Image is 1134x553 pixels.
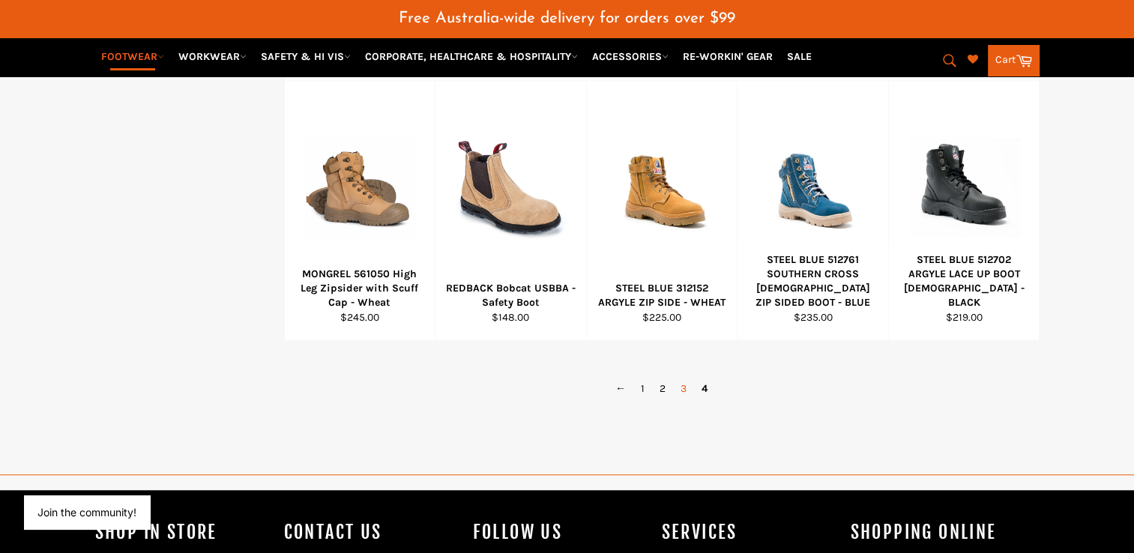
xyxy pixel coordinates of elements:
a: Cart [988,45,1040,76]
a: STEEL BLUE 512702 ARGYLE LACE UP BOOT LADIES - BLACKSTEEL BLUE 512702 ARGYLE LACE UP BOOT [DEMOGR... [888,81,1040,340]
span: Free Australia-wide delivery for orders over $99 [399,10,735,26]
h4: services [662,520,836,545]
a: RE-WORKIN' GEAR [677,43,779,70]
a: WORKWEAR [172,43,253,70]
button: Join the community! [37,506,136,519]
a: 2 [652,378,673,399]
a: ACCESSORIES [586,43,675,70]
h4: Follow us [473,520,647,545]
a: STEEL BLUE 312152 ARGYLE ZIP SIDE - WHEATSTEEL BLUE 312152 ARGYLE ZIP SIDE - WHEAT$225.00 [586,81,738,340]
h4: Shop In Store [95,520,269,545]
h4: Contact Us [284,520,458,545]
a: CORPORATE, HEALTHCARE & HOSPITALITY [359,43,584,70]
div: STEEL BLUE 312152 ARGYLE ZIP SIDE - WHEAT [596,281,728,310]
div: STEEL BLUE 512702 ARGYLE LACE UP BOOT [DEMOGRAPHIC_DATA] - BLACK [898,253,1030,310]
h4: SHOPPING ONLINE [851,520,1025,545]
a: ← [608,378,633,399]
a: REDBACK Bobcat USBBA - Safety BootREDBACK Bobcat USBBA - Safety Boot$148.00 [435,81,586,340]
a: SAFETY & HI VIS [255,43,357,70]
a: SALE [781,43,818,70]
a: MONGREL 561050 High Leg Zipsider with Scuff Cap - WheatMONGREL 561050 High Leg Zipsider with Scuf... [284,81,435,340]
div: REDBACK Bobcat USBBA - Safety Boot [445,281,577,310]
a: FOOTWEAR [95,43,170,70]
a: STEEL BLUE 512761 SOUTHERN CROSS LADIES ZIP SIDED BOOT - BLUESTEEL BLUE 512761 SOUTHERN CROSS [DE... [737,81,888,340]
div: STEEL BLUE 512761 SOUTHERN CROSS [DEMOGRAPHIC_DATA] ZIP SIDED BOOT - BLUE [747,253,879,310]
a: 1 [633,378,652,399]
a: 3 [673,378,694,399]
span: 4 [694,378,715,399]
div: MONGREL 561050 High Leg Zipsider with Scuff Cap - Wheat [294,267,426,310]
